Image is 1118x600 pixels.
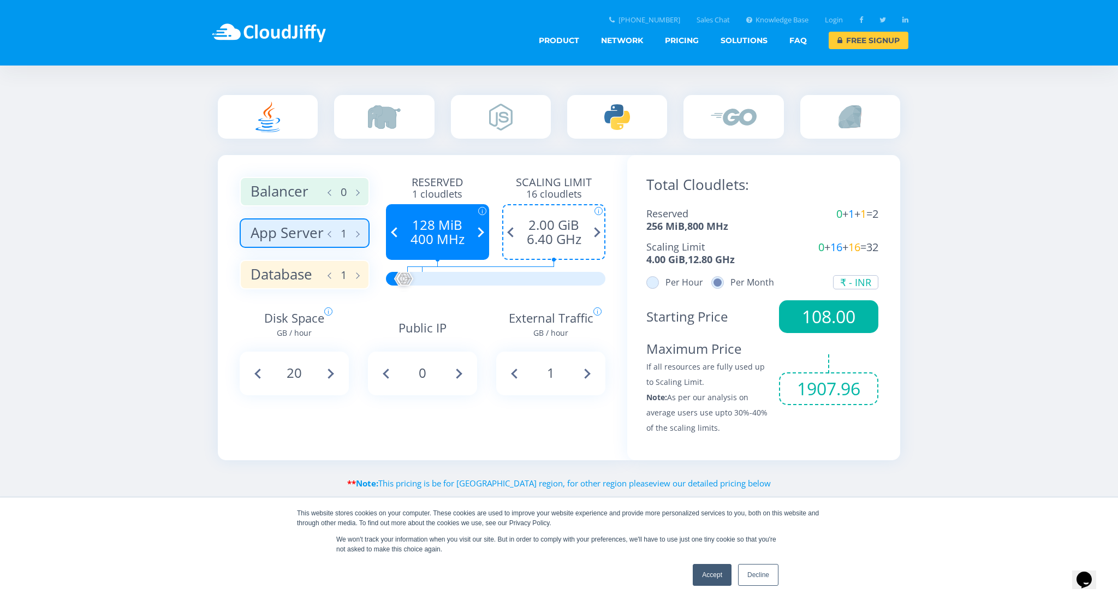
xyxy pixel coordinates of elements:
label: Balancer [240,177,370,206]
img: java [255,102,280,133]
span: GB / hour [264,325,324,341]
span: 6.40 GHz [509,233,599,246]
iframe: chat widget [1072,556,1107,589]
span: i [324,307,332,316]
label: Per Hour [646,278,703,287]
p: Starting Price [646,309,771,324]
input: Database [335,269,353,282]
div: This pricing is be for [GEOGRAPHIC_DATA] region, for other region please [210,477,908,488]
label: Per Month [711,278,774,287]
img: go [711,109,757,126]
img: python [604,104,630,130]
span: Scaling Limit [646,242,763,252]
a: Decline [738,564,778,586]
p: Total Cloudlets: [646,177,878,192]
span: 2.00 GiB [509,218,599,231]
span: If all resources are fully used up to Scaling Limit. As per our analysis on average users use upt... [646,359,771,436]
img: Cloudjiffy Logo [210,16,328,49]
span: 2 [872,206,878,221]
span: 0 [818,240,824,254]
div: , [646,209,763,231]
a: view our detailed pricing below [653,478,771,489]
div: , [646,242,763,264]
span: Reserved [386,177,489,188]
span: Note: [347,478,378,489]
a: Accept [693,564,732,586]
span: i [594,207,603,215]
span: 400 MHz [393,233,483,246]
a: Pricing [665,32,699,49]
strong: Note: [646,392,667,402]
span: 1 [848,206,854,221]
a: Network [601,32,643,49]
div: This website stores cookies on your computer. These cookies are used to improve your website expe... [297,508,821,528]
input: Balancer [335,186,353,199]
span: Disk Space [264,310,324,341]
img: php [368,105,401,129]
img: ruby [838,105,861,128]
p: Public IP [368,320,477,335]
div: ₹ - INR [840,277,871,287]
a: Solutions [721,32,768,49]
p: Maximum Price [646,341,771,436]
span: External Traffic [509,310,593,341]
input: App Server [335,227,353,240]
label: Database [240,260,370,289]
span: 1 [860,206,866,221]
span: 32 [866,240,878,254]
span: 108.00 [779,300,878,333]
span: 4.00 GiB [646,254,685,264]
p: We won't track your information when you visit our site. But in order to comply with your prefere... [336,534,782,554]
a: Product [539,32,579,49]
span: 128 MiB [393,218,483,231]
label: App Server [240,218,370,248]
img: node [489,104,513,130]
span: Scaling Limit [502,177,605,188]
div: 16 cloudlets [502,189,605,199]
span: i [593,307,602,316]
a: Sales Chat [697,16,730,23]
a: Knowledge Base [746,16,809,23]
a: Login [825,16,843,23]
a: Free Signup [829,32,908,49]
span: 800 MHz [687,221,728,231]
span: i [478,207,486,215]
span: 256 MiB [646,221,685,231]
div: 1 cloudlets [386,189,489,199]
div: + + = [763,242,879,253]
span: 1907.96 [779,372,878,405]
a: [PHONE_NUMBER] [609,16,680,23]
span: GB / hour [509,325,593,341]
a: Faq [789,32,807,49]
span: 16 [848,240,860,254]
span: 16 [830,240,842,254]
span: 0 [836,206,842,221]
span: 12.80 GHz [688,254,735,264]
span: Reserved [646,209,763,218]
div: + + = [763,209,879,219]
